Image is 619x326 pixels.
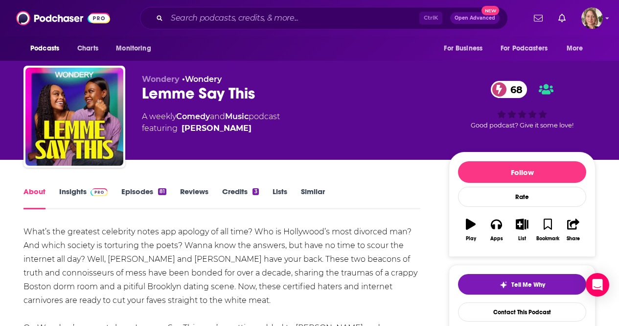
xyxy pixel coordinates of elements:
[518,236,526,242] div: List
[586,273,609,297] div: Open Intercom Messenger
[25,68,123,166] img: Lemme Say This
[142,123,280,134] span: featuring
[167,10,419,26] input: Search podcasts, credits, & more...
[494,39,562,58] button: open menu
[458,302,586,322] a: Contact This Podcast
[419,12,442,25] span: Ctrl K
[301,187,325,209] a: Similar
[121,187,166,209] a: Episodes81
[252,188,258,195] div: 3
[225,112,249,121] a: Music
[116,42,151,55] span: Monitoring
[444,42,482,55] span: For Business
[458,161,586,183] button: Follow
[273,187,287,209] a: Lists
[560,39,596,58] button: open menu
[455,16,495,21] span: Open Advanced
[77,42,98,55] span: Charts
[185,75,222,84] a: Wondery
[16,9,110,27] img: Podchaser - Follow, Share and Rate Podcasts
[176,112,210,121] a: Comedy
[91,188,108,196] img: Podchaser Pro
[458,212,483,248] button: Play
[109,39,163,58] button: open menu
[182,123,252,134] a: Hunter Harris
[491,81,527,98] a: 68
[536,236,559,242] div: Bookmark
[581,7,603,29] span: Logged in as AriFortierPr
[581,7,603,29] button: Show profile menu
[437,39,495,58] button: open menu
[561,212,586,248] button: Share
[158,188,166,195] div: 81
[450,12,500,24] button: Open AdvancedNew
[511,281,545,289] span: Tell Me Why
[142,75,180,84] span: Wondery
[23,187,46,209] a: About
[23,39,72,58] button: open menu
[210,112,225,121] span: and
[554,10,570,26] a: Show notifications dropdown
[458,187,586,207] div: Rate
[71,39,104,58] a: Charts
[483,212,509,248] button: Apps
[142,111,280,134] div: A weekly podcast
[530,10,547,26] a: Show notifications dropdown
[567,236,580,242] div: Share
[59,187,108,209] a: InsightsPodchaser Pro
[490,236,503,242] div: Apps
[501,81,527,98] span: 68
[581,7,603,29] img: User Profile
[449,75,596,135] div: 68Good podcast? Give it some love!
[471,122,573,129] span: Good podcast? Give it some love!
[30,42,59,55] span: Podcasts
[180,187,208,209] a: Reviews
[458,274,586,295] button: tell me why sparkleTell Me Why
[567,42,583,55] span: More
[182,75,222,84] span: •
[481,6,499,15] span: New
[222,187,258,209] a: Credits3
[535,212,560,248] button: Bookmark
[500,281,507,289] img: tell me why sparkle
[501,42,548,55] span: For Podcasters
[466,236,476,242] div: Play
[140,7,508,29] div: Search podcasts, credits, & more...
[509,212,535,248] button: List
